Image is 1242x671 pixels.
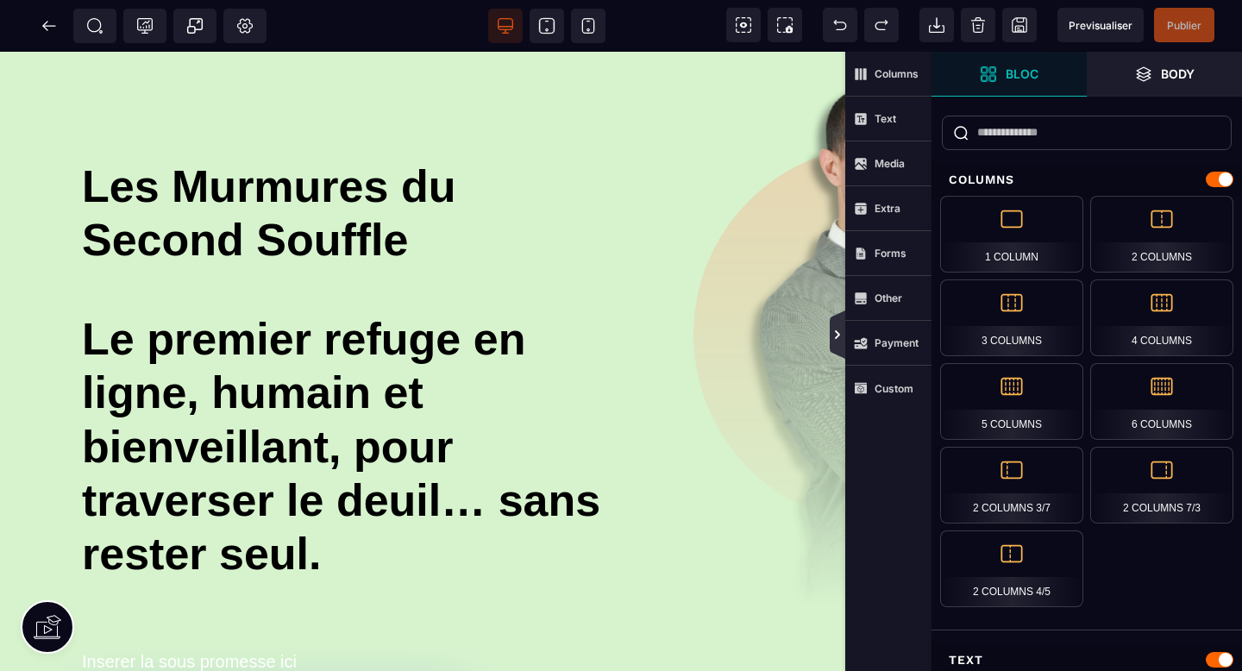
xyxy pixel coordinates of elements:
span: Setting Body [236,17,254,34]
span: Preview [1057,8,1144,42]
span: Open Layer Manager [1087,52,1242,97]
span: View components [726,8,761,42]
div: 3 Columns [940,279,1083,356]
div: 2 Columns 7/3 [1090,447,1233,524]
strong: Payment [875,336,919,349]
strong: Forms [875,247,906,260]
span: Open Blocks [931,52,1087,97]
div: 2 Columns 3/7 [940,447,1083,524]
div: 1 Column [940,196,1083,273]
div: 4 Columns [1090,279,1233,356]
span: Previsualiser [1069,19,1132,32]
span: Publier [1167,19,1201,32]
div: 5 Columns [940,363,1083,440]
text: Inserer la sous promesse ici [82,596,621,624]
span: SEO [86,17,103,34]
div: 6 Columns [1090,363,1233,440]
span: Les Murmures du Second Souffle [82,110,455,213]
strong: Extra [875,202,900,215]
strong: Bloc [1006,67,1038,80]
strong: Body [1161,67,1195,80]
div: 2 Columns 4/5 [940,530,1083,607]
strong: Le premier refuge en ligne, humain et bienveillant, pour traverser le deuil… sans rester seul. [82,262,600,528]
strong: Columns [875,67,919,80]
div: Columns [931,164,1242,196]
span: Tracking [136,17,154,34]
div: 2 Columns [1090,196,1233,273]
strong: Other [875,292,902,304]
span: Screenshot [768,8,802,42]
img: 4590b4ef9096d7aee452c32234ac9a0e_img.png [675,13,1107,553]
strong: Text [875,112,896,125]
strong: Media [875,157,905,170]
strong: Custom [875,382,913,395]
span: Popup [186,17,204,34]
